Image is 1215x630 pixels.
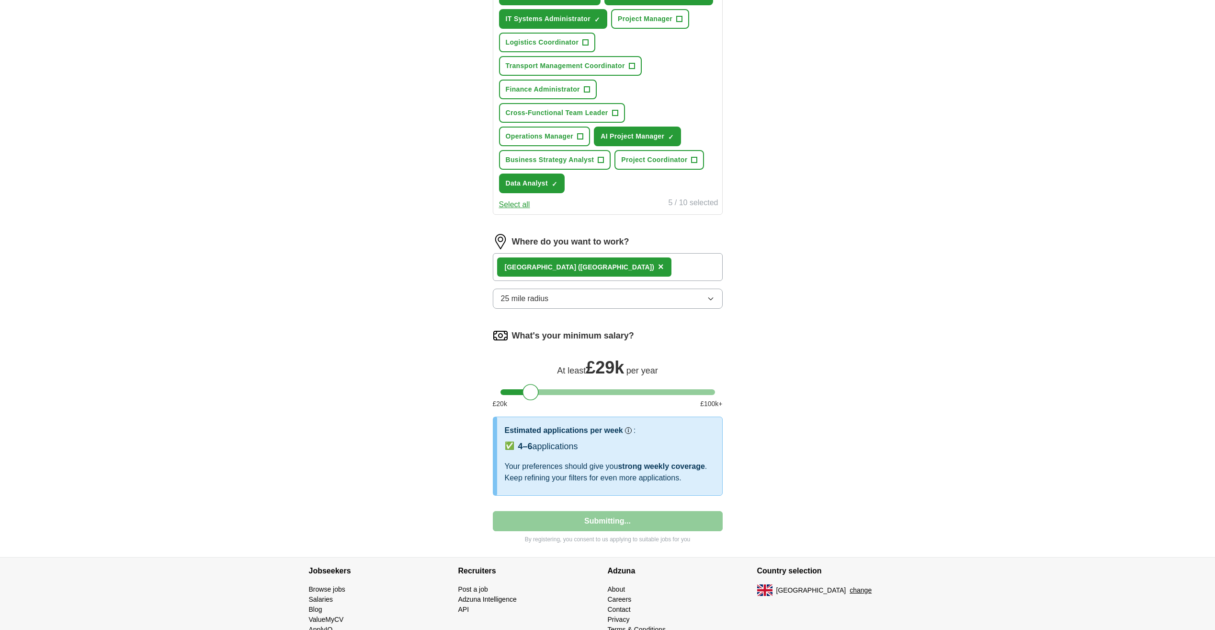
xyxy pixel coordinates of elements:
span: Project Coordinator [621,155,687,165]
img: UK flag [757,584,772,596]
span: Data Analyst [506,178,548,188]
span: ✓ [668,133,674,141]
button: Business Strategy Analyst [499,150,611,170]
button: Data Analyst✓ [499,174,565,193]
span: ✓ [552,180,557,188]
span: At least [557,366,586,375]
h3: : [634,425,636,436]
span: 25 mile radius [501,293,549,304]
label: What's your minimum salary? [512,329,634,342]
button: IT Systems Administrator✓ [499,9,607,29]
button: Project Coordinator [614,150,704,170]
span: ✓ [594,16,600,23]
button: 25 mile radius [493,289,723,309]
img: location.png [493,234,508,249]
button: Cross-Functional Team Leader [499,103,625,123]
span: Operations Manager [506,131,574,141]
span: ✅ [505,440,514,452]
button: Submitting... [493,511,723,531]
span: AI Project Manager [601,131,664,141]
span: IT Systems Administrator [506,14,590,24]
button: AI Project Manager✓ [594,127,681,146]
a: Privacy [608,616,630,623]
button: Transport Management Coordinator [499,56,642,76]
a: Adzuna Intelligence [458,595,517,603]
span: strong weekly coverage [618,462,704,470]
div: applications [518,440,578,453]
span: £ 29k [586,358,624,377]
h3: Estimated applications per week [505,425,623,436]
strong: [GEOGRAPHIC_DATA] [505,263,577,271]
button: change [850,585,872,595]
span: Logistics Coordinator [506,37,579,47]
img: salary.png [493,328,508,343]
span: × [658,261,664,272]
button: × [658,260,664,274]
button: Finance Administrator [499,80,597,99]
span: [GEOGRAPHIC_DATA] [776,585,846,595]
a: Browse jobs [309,585,345,593]
a: Contact [608,606,631,613]
a: Careers [608,595,632,603]
a: About [608,585,625,593]
button: Select all [499,199,530,210]
button: Operations Manager [499,127,590,146]
h4: Country selection [757,558,907,584]
span: Cross-Functional Team Leader [506,108,608,118]
div: 5 / 10 selected [668,197,718,210]
label: Where do you want to work? [512,235,629,248]
span: 4–6 [518,442,533,451]
a: Salaries [309,595,333,603]
a: Blog [309,606,322,613]
span: Project Manager [618,14,672,24]
span: Business Strategy Analyst [506,155,594,165]
a: ValueMyCV [309,616,344,623]
div: Your preferences should give you . Keep refining your filters for even more applications. [505,461,715,484]
span: Finance Administrator [506,84,580,94]
span: ([GEOGRAPHIC_DATA]) [578,263,654,271]
span: Transport Management Coordinator [506,61,625,71]
span: per year [626,366,658,375]
button: Logistics Coordinator [499,33,596,52]
a: API [458,606,469,613]
span: £ 20 k [493,399,507,409]
p: By registering, you consent to us applying to suitable jobs for you [493,535,723,544]
a: Post a job [458,585,488,593]
button: Project Manager [611,9,689,29]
